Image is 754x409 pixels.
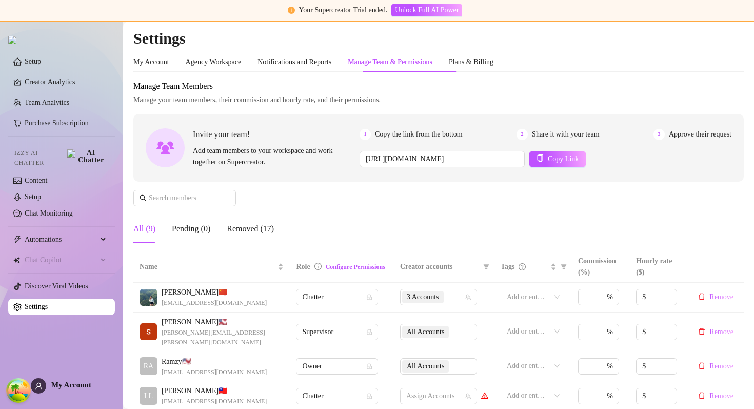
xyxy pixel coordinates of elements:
[481,392,488,399] span: warning
[391,4,462,16] button: Unlock Full AI Power
[162,397,267,406] span: [EMAIL_ADDRESS][DOMAIN_NAME]
[67,149,107,164] img: AI Chatter
[25,193,41,201] a: Setup
[698,362,705,369] span: delete
[25,119,89,127] a: Purchase Subscription
[172,223,210,235] div: Pending (0)
[400,261,479,272] span: Creator accounts
[532,129,599,140] span: Share it with your team
[8,380,29,401] button: Open Tanstack query devtools
[302,324,372,340] span: Supervisor
[133,80,744,92] span: Manage Team Members
[140,323,157,340] img: santiago pelaez
[375,129,463,140] span: Copy the link from the bottom
[709,362,733,371] span: Remove
[559,259,569,275] span: filter
[144,361,153,372] span: RA
[25,231,97,248] span: Automations
[162,356,267,367] span: Ramzy 🇺🇸
[257,56,331,68] div: Notifications and Reports
[402,291,444,303] span: 3 Accounts
[449,56,493,68] div: Plans & Billing
[395,6,459,14] span: Unlock Full AI Power
[630,251,688,283] th: Hourly rate ($)
[694,291,738,303] button: Remove
[366,363,372,369] span: lock
[25,74,107,90] a: Creator Analytics
[140,261,275,272] span: Name
[140,289,157,306] img: Vince Omania
[360,129,371,140] span: 1
[481,259,491,275] span: filter
[302,388,372,404] span: Chatter
[162,328,284,347] span: [PERSON_NAME][EMAIL_ADDRESS][PERSON_NAME][DOMAIN_NAME]
[133,29,744,48] h2: Settings
[465,294,471,300] span: team
[133,94,744,106] span: Manage your team members, their commission and hourly rate, and their permissions.
[709,293,733,301] span: Remove
[709,392,733,400] span: Remove
[694,326,738,338] button: Remove
[162,298,267,308] span: [EMAIL_ADDRESS][DOMAIN_NAME]
[694,360,738,373] button: Remove
[133,56,169,68] div: My Account
[572,251,630,283] th: Commission (%)
[483,264,489,270] span: filter
[227,223,274,235] div: Removed (17)
[193,145,355,168] span: Add team members to your workspace and work together on Supercreator.
[561,264,567,270] span: filter
[193,128,360,141] span: Invite your team!
[302,289,372,305] span: Chatter
[366,329,372,335] span: lock
[25,209,73,217] a: Chat Monitoring
[501,261,515,272] span: Tags
[25,177,47,184] a: Content
[709,328,733,336] span: Remove
[653,129,665,140] span: 3
[25,252,97,268] span: Chat Copilot
[698,293,705,300] span: delete
[162,317,284,328] span: [PERSON_NAME] 🇺🇸
[698,392,705,399] span: delete
[25,282,88,290] a: Discover Viral Videos
[465,393,471,399] span: team
[519,263,526,270] span: question-circle
[13,257,20,264] img: Chat Copilot
[391,6,462,14] a: Unlock Full AI Power
[326,263,385,270] a: Configure Permissions
[669,129,731,140] span: Approve their request
[698,328,705,335] span: delete
[35,382,43,390] span: user
[537,154,544,162] span: copy
[25,303,48,310] a: Settings
[366,393,372,399] span: lock
[186,56,242,68] div: Agency Workspace
[288,7,295,14] span: exclamation-circle
[14,148,63,168] span: Izzy AI Chatter
[8,36,16,44] img: logo.svg
[162,385,267,397] span: [PERSON_NAME] 🇹🇼
[529,151,586,167] button: Copy Link
[162,367,267,377] span: [EMAIL_ADDRESS][DOMAIN_NAME]
[348,56,432,68] div: Manage Team & Permissions
[296,263,310,270] span: Role
[407,291,439,303] span: 3 Accounts
[25,57,41,65] a: Setup
[25,99,69,106] a: Team Analytics
[149,192,222,204] input: Search members
[299,6,388,14] span: Your Supercreator Trial ended.
[144,391,153,402] span: LL
[694,390,738,402] button: Remove
[133,251,290,283] th: Name
[517,129,528,140] span: 2
[13,236,22,244] span: thunderbolt
[140,194,147,202] span: search
[366,294,372,300] span: lock
[548,155,579,163] span: Copy Link
[314,263,322,270] span: info-circle
[133,223,155,235] div: All (9)
[51,381,91,389] span: My Account
[302,359,372,374] span: Owner
[162,287,267,298] span: [PERSON_NAME] 🇨🇳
